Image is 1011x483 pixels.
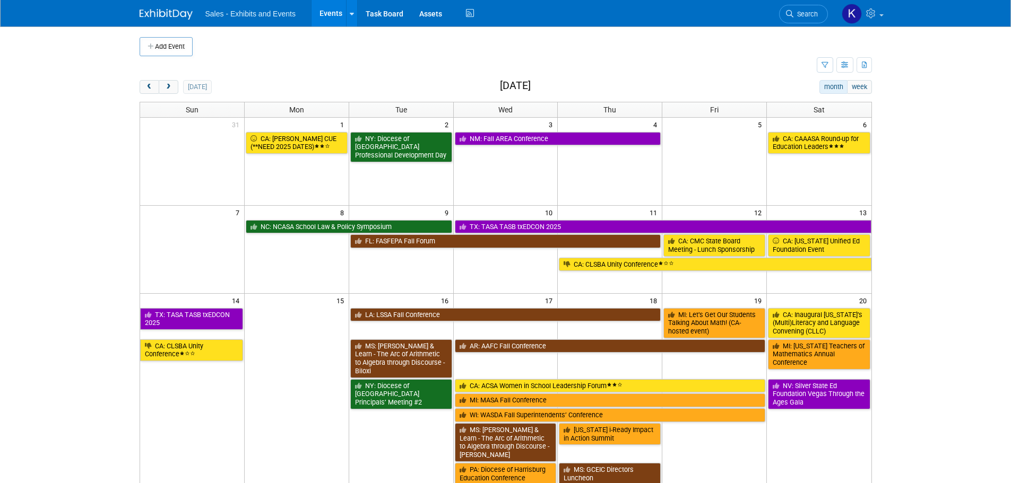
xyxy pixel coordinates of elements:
a: NY: Diocese of [GEOGRAPHIC_DATA] Principals’ Meeting #2 [350,379,452,409]
span: Sat [814,106,825,114]
a: FL: FASFEPA Fall Forum [350,234,661,248]
button: week [847,80,871,94]
span: 16 [440,294,453,307]
h2: [DATE] [500,80,531,92]
span: 18 [649,294,662,307]
span: Tue [395,106,407,114]
a: NC: NCASA School Law & Policy Symposium [246,220,452,234]
span: Mon [289,106,304,114]
span: Sales - Exhibits and Events [205,10,296,18]
a: MI: MASA Fall Conference [455,393,766,407]
img: Kara Haven [842,4,862,24]
a: MS: [PERSON_NAME] & Learn - The Arc of Arithmetic to Algebra through Discourse - [PERSON_NAME] [455,423,557,462]
span: 11 [649,206,662,219]
a: CA: CMC State Board Meeting - Lunch Sponsorship [663,234,765,256]
a: WI: WASDA Fall Superintendents’ Conference [455,408,766,422]
span: Search [793,10,818,18]
a: AR: AAFC Fall Conference [455,339,766,353]
span: 10 [544,206,557,219]
span: 8 [339,206,349,219]
span: 31 [231,118,244,131]
button: [DATE] [183,80,211,94]
a: LA: LSSA Fall Conference [350,308,661,322]
img: ExhibitDay [140,9,193,20]
a: MI: Let’s Get Our Students Talking About Math! (CA-hosted event) [663,308,765,338]
a: TX: TASA TASB txEDCON 2025 [140,308,243,330]
a: CA: ACSA Women in School Leadership Forum [455,379,766,393]
span: 15 [335,294,349,307]
a: Search [779,5,828,23]
a: MI: [US_STATE] Teachers of Mathematics Annual Conference [768,339,870,370]
a: CA: [PERSON_NAME] CUE (**NEED 2025 DATES) [246,132,348,154]
a: NV: Silver State Ed Foundation Vegas Through the Ages Gala [768,379,870,409]
span: 14 [231,294,244,307]
span: 13 [858,206,871,219]
span: 4 [652,118,662,131]
a: MS: [PERSON_NAME] & Learn - The Arc of Arithmetic to Algebra through Discourse - Biloxi [350,339,452,378]
span: 3 [548,118,557,131]
span: 2 [444,118,453,131]
span: 5 [757,118,766,131]
button: Add Event [140,37,193,56]
a: [US_STATE] i-Ready Impact in Action Summit [559,423,661,445]
a: TX: TASA TASB txEDCON 2025 [455,220,871,234]
a: NM: Fall AREA Conference [455,132,661,146]
span: 9 [444,206,453,219]
button: month [819,80,848,94]
span: 17 [544,294,557,307]
span: 6 [862,118,871,131]
a: CA: CLSBA Unity Conference [559,258,871,271]
a: CA: CAAASA Round-up for Education Leaders [768,132,870,154]
a: NY: Diocese of [GEOGRAPHIC_DATA] Professional Development Day [350,132,452,162]
a: CA: Inaugural [US_STATE]’s (Multi)Literacy and Language Convening (CLLC) [768,308,870,338]
span: 19 [753,294,766,307]
button: prev [140,80,159,94]
button: next [159,80,178,94]
span: 7 [235,206,244,219]
a: CA: [US_STATE] Unified Ed Foundation Event [768,234,870,256]
a: CA: CLSBA Unity Conference [140,339,243,361]
span: Wed [498,106,513,114]
span: Thu [603,106,616,114]
span: Sun [186,106,198,114]
span: 12 [753,206,766,219]
span: 1 [339,118,349,131]
span: Fri [710,106,719,114]
span: 20 [858,294,871,307]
